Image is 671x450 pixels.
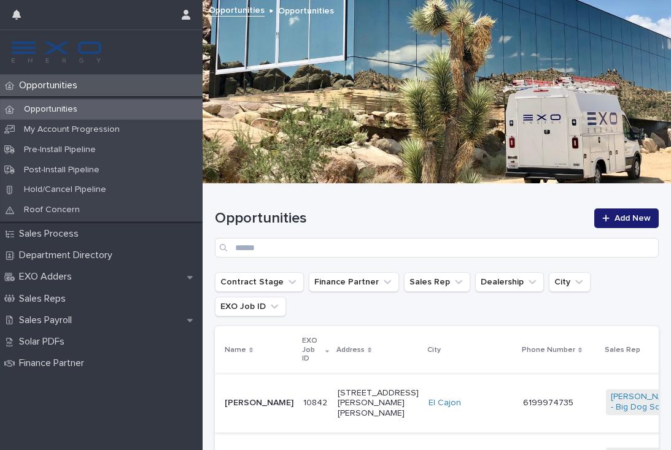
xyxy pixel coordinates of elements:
[14,205,90,215] p: Roof Concern
[404,272,470,292] button: Sales Rep
[14,185,116,195] p: Hold/Cancel Pipeline
[215,272,304,292] button: Contract Stage
[336,343,365,357] p: Address
[14,165,109,175] p: Post-Install Pipeline
[10,40,103,64] img: FKS5r6ZBThi8E5hshIGi
[215,297,286,316] button: EXO Job ID
[594,208,659,228] a: Add New
[549,272,591,292] button: City
[215,210,587,227] h1: Opportunities
[615,214,651,223] span: Add New
[605,343,640,357] p: Sales Rep
[302,334,322,365] p: EXO Job ID
[215,238,659,257] input: Search
[209,2,265,17] a: Opportunities
[14,250,122,261] p: Department Directory
[14,80,87,91] p: Opportunities
[303,395,330,408] p: 10842
[429,398,461,408] a: El Cajon
[427,343,441,357] p: City
[278,3,334,17] p: Opportunities
[14,124,130,135] p: My Account Progression
[338,388,419,419] p: [STREET_ADDRESS][PERSON_NAME][PERSON_NAME]
[14,104,87,115] p: Opportunities
[475,272,544,292] button: Dealership
[14,357,94,369] p: Finance Partner
[225,343,246,357] p: Name
[523,399,573,407] a: 6199974735
[14,315,82,326] p: Sales Payroll
[14,293,76,305] p: Sales Reps
[14,145,106,155] p: Pre-Install Pipeline
[14,228,88,240] p: Sales Process
[14,271,82,283] p: EXO Adders
[522,343,575,357] p: Phone Number
[14,336,74,348] p: Solar PDFs
[309,272,399,292] button: Finance Partner
[225,398,293,408] p: [PERSON_NAME]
